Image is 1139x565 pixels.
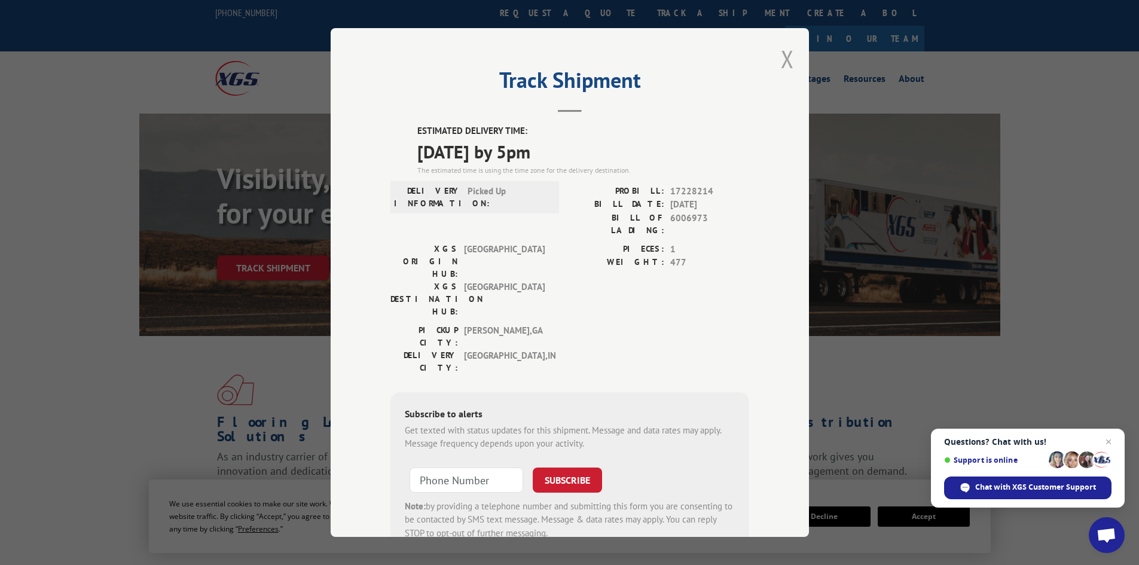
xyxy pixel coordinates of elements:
[670,243,749,256] span: 1
[405,500,735,540] div: by providing a telephone number and submitting this form you are consenting to be contacted by SM...
[533,468,602,493] button: SUBSCRIBE
[390,72,749,94] h2: Track Shipment
[464,243,545,280] span: [GEOGRAPHIC_DATA]
[670,212,749,237] span: 6006973
[390,243,458,280] label: XGS ORIGIN HUB:
[405,424,735,451] div: Get texted with status updates for this shipment. Message and data rates may apply. Message frequ...
[394,185,462,210] label: DELIVERY INFORMATION:
[570,256,664,270] label: WEIGHT:
[570,212,664,237] label: BILL OF LADING:
[781,43,794,75] button: Close modal
[417,138,749,165] span: [DATE] by 5pm
[944,456,1045,465] span: Support is online
[944,437,1111,447] span: Questions? Chat with us!
[468,185,548,210] span: Picked Up
[464,349,545,374] span: [GEOGRAPHIC_DATA] , IN
[570,243,664,256] label: PIECES:
[390,349,458,374] label: DELIVERY CITY:
[417,165,749,176] div: The estimated time is using the time zone for the delivery destination.
[390,324,458,349] label: PICKUP CITY:
[570,198,664,212] label: BILL DATE:
[390,280,458,318] label: XGS DESTINATION HUB:
[670,185,749,198] span: 17228214
[975,482,1096,493] span: Chat with XGS Customer Support
[410,468,523,493] input: Phone Number
[944,477,1111,499] span: Chat with XGS Customer Support
[405,500,426,512] strong: Note:
[670,256,749,270] span: 477
[570,185,664,198] label: PROBILL:
[405,407,735,424] div: Subscribe to alerts
[464,324,545,349] span: [PERSON_NAME] , GA
[670,198,749,212] span: [DATE]
[464,280,545,318] span: [GEOGRAPHIC_DATA]
[1089,517,1125,553] a: Open chat
[417,124,749,138] label: ESTIMATED DELIVERY TIME:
